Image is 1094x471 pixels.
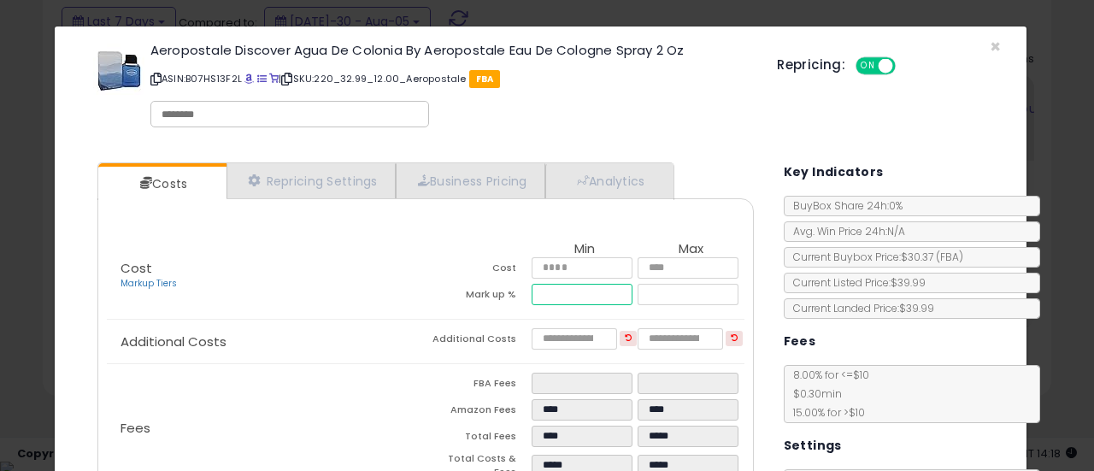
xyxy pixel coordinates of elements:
[426,284,532,310] td: Mark up %
[426,257,532,284] td: Cost
[426,328,532,355] td: Additional Costs
[396,163,545,198] a: Business Pricing
[426,373,532,399] td: FBA Fees
[150,44,751,56] h3: Aeropostale Discover Agua De Colonia By Aeropostale Eau De Cologne Spray 2 Oz
[107,262,426,291] p: Cost
[93,44,144,95] img: 31JemkgTtrL._SL60_.jpg
[990,34,1001,59] span: ×
[107,335,426,349] p: Additional Costs
[901,250,963,264] span: $30.37
[532,242,638,257] th: Min
[269,72,279,85] a: Your listing only
[857,59,879,74] span: ON
[784,162,884,183] h5: Key Indicators
[777,58,845,72] h5: Repricing:
[226,163,396,198] a: Repricing Settings
[545,163,672,198] a: Analytics
[150,65,751,92] p: ASIN: B07HS13F2L | SKU: 220_32.99_12.00_Aeropostale
[785,405,865,420] span: 15.00 % for > $10
[785,386,842,401] span: $0.30 min
[98,167,225,201] a: Costs
[107,421,426,435] p: Fees
[785,301,934,315] span: Current Landed Price: $39.99
[244,72,254,85] a: BuyBox page
[785,224,905,238] span: Avg. Win Price 24h: N/A
[121,277,177,290] a: Markup Tiers
[785,198,903,213] span: BuyBox Share 24h: 0%
[936,250,963,264] span: ( FBA )
[638,242,744,257] th: Max
[893,59,920,74] span: OFF
[469,70,501,88] span: FBA
[784,331,816,352] h5: Fees
[426,399,532,426] td: Amazon Fees
[257,72,267,85] a: All offer listings
[785,250,963,264] span: Current Buybox Price:
[426,426,532,452] td: Total Fees
[784,435,842,456] h5: Settings
[785,368,869,420] span: 8.00 % for <= $10
[785,275,926,290] span: Current Listed Price: $39.99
